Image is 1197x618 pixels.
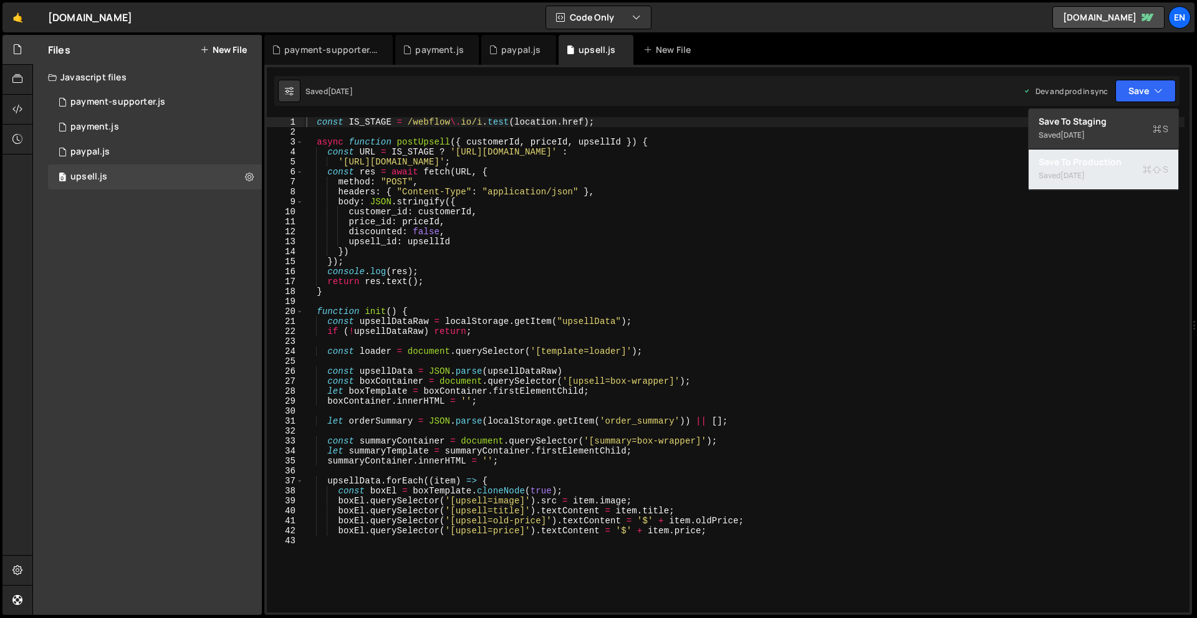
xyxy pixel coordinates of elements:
div: 32 [267,426,304,436]
div: 15 [267,257,304,267]
div: 14 [267,247,304,257]
div: 16956/46550.js [48,140,262,164]
div: 34 [267,446,304,456]
div: 5 [267,157,304,167]
div: Dev and prod in sync [1023,86,1108,97]
div: paypal.js [70,146,110,158]
div: 1 [267,117,304,127]
button: Code Only [546,6,651,29]
div: 19 [267,297,304,307]
div: 16956/46524.js [48,164,262,189]
div: Saved [1039,168,1168,183]
div: 43 [267,536,304,546]
div: 33 [267,436,304,446]
span: S [1143,163,1168,176]
div: Save to Production [1039,156,1168,168]
div: New File [643,44,696,56]
div: upsell.js [70,171,107,183]
div: 17 [267,277,304,287]
a: [DOMAIN_NAME] [1052,6,1165,29]
div: 16956/46552.js [48,90,262,115]
div: 20 [267,307,304,316]
span: 0 [59,173,66,183]
div: [DATE] [328,86,353,97]
div: payment-supporter.js [284,44,378,56]
div: 35 [267,456,304,466]
div: 13 [267,237,304,247]
div: payment.js [70,121,119,133]
div: 21 [267,316,304,326]
a: En [1168,6,1191,29]
div: 40 [267,506,304,516]
div: [DATE] [1060,130,1085,140]
button: Save [1115,80,1176,102]
div: 36 [267,466,304,476]
div: 41 [267,516,304,526]
div: Save to Staging [1039,115,1168,128]
div: 26 [267,366,304,376]
div: 18 [267,287,304,297]
div: 6 [267,167,304,177]
div: 22 [267,326,304,336]
button: Save to StagingS Saved[DATE] [1029,109,1178,150]
div: 3 [267,137,304,147]
div: 31 [267,416,304,426]
div: Saved [305,86,353,97]
div: 8 [267,187,304,197]
div: 37 [267,476,304,486]
div: payment.js [415,44,464,56]
div: Javascript files [33,65,262,90]
div: 25 [267,356,304,366]
a: 🤙 [2,2,33,32]
div: 11 [267,217,304,227]
div: 24 [267,346,304,356]
div: 38 [267,486,304,496]
div: 30 [267,406,304,416]
div: 27 [267,376,304,386]
div: payment-supporter.js [70,97,165,108]
div: 4 [267,147,304,157]
div: 29 [267,396,304,406]
div: 10 [267,207,304,217]
div: 23 [267,336,304,346]
div: 12 [267,227,304,237]
div: 16956/46551.js [48,115,262,140]
div: upsell.js [579,44,615,56]
div: 2 [267,127,304,137]
button: New File [200,45,247,55]
div: [DATE] [1060,170,1085,181]
div: 42 [267,526,304,536]
div: 28 [267,386,304,396]
div: 7 [267,177,304,187]
h2: Files [48,43,70,57]
div: [DOMAIN_NAME] [48,10,132,25]
div: 9 [267,197,304,207]
div: paypal.js [501,44,541,56]
div: 16 [267,267,304,277]
div: 39 [267,496,304,506]
div: Saved [1039,128,1168,143]
span: S [1153,123,1168,135]
button: Save to ProductionS Saved[DATE] [1029,150,1178,190]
